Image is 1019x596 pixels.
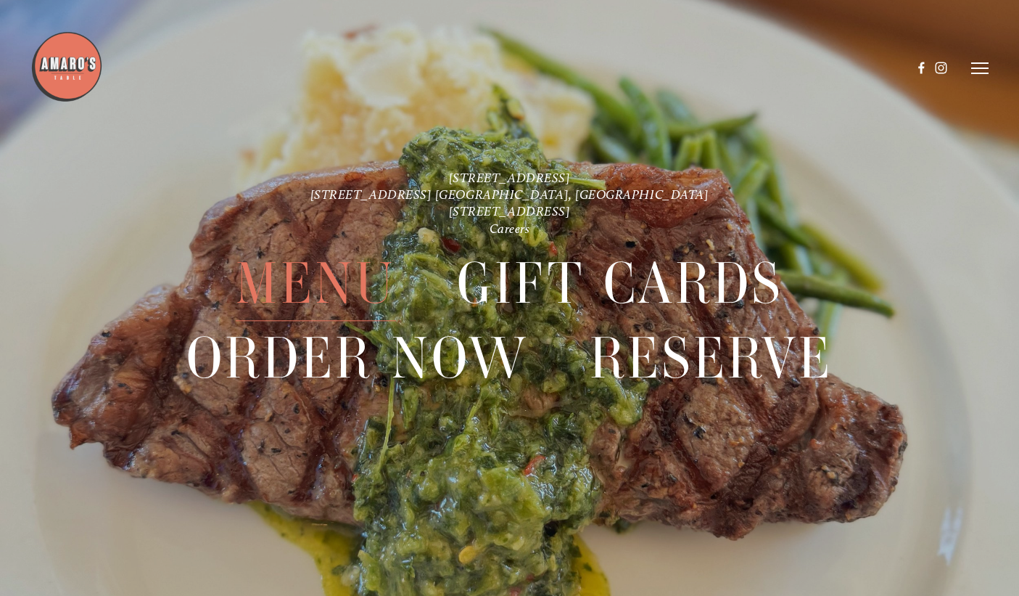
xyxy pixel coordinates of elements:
a: Reserve [590,322,833,395]
a: [STREET_ADDRESS] [449,170,571,185]
a: [STREET_ADDRESS] [449,204,571,219]
a: Menu [236,248,396,321]
a: Careers [490,221,530,236]
a: Gift Cards [457,248,784,321]
a: [STREET_ADDRESS] [GEOGRAPHIC_DATA], [GEOGRAPHIC_DATA] [310,187,709,202]
img: Amaro's Table [30,30,103,103]
a: Order Now [186,322,529,395]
